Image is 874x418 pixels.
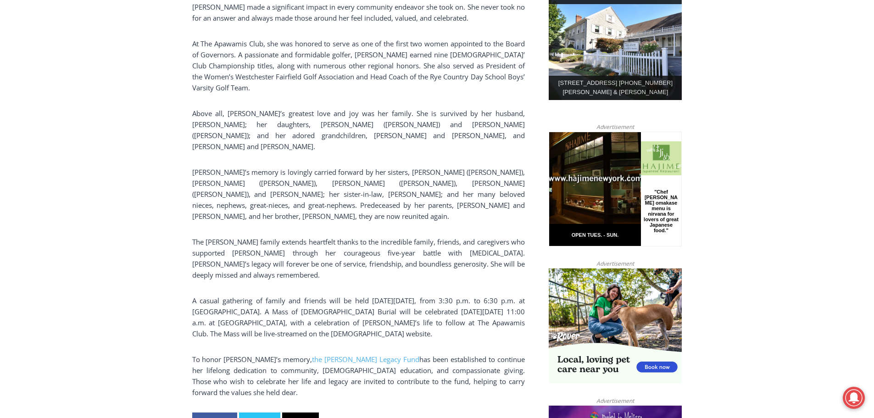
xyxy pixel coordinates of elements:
span: Advertisement [587,123,643,131]
div: [STREET_ADDRESS] [PHONE_NUMBER] [PERSON_NAME] & [PERSON_NAME] [549,76,682,100]
div: Apply Now <> summer and RHS senior internships available [232,0,434,89]
p: Above all, [PERSON_NAME]’s greatest love and joy was her family. She is survived by her husband, ... [192,108,525,152]
p: A casual gathering of family and friends will be held [DATE][DATE], from 3:30 p.m. to 6:30 p.m. a... [192,295,525,339]
a: Intern @ [DOMAIN_NAME] [221,89,445,114]
span: Intern @ [DOMAIN_NAME] [240,91,425,112]
a: Open Tues. - Sun. [PHONE_NUMBER] [0,92,92,114]
span: Advertisement [587,259,643,268]
p: To honor [PERSON_NAME]’s memory, has been established to continue her lifelong dedication to comm... [192,354,525,398]
p: At The Apawamis Club, she was honored to serve as one of the first two women appointed to the Boa... [192,38,525,93]
div: "Chef [PERSON_NAME] omakase menu is nirvana for lovers of great Japanese food." [94,57,130,110]
p: [PERSON_NAME] made a significant impact in every community endeavor she took on. She never took n... [192,1,525,23]
a: the [PERSON_NAME] Legacy Fund [312,355,419,364]
span: Open Tues. - Sun. [PHONE_NUMBER] [3,95,90,129]
p: [PERSON_NAME]’s memory is lovingly carried forward by her sisters, [PERSON_NAME] ([PERSON_NAME]),... [192,167,525,222]
p: The [PERSON_NAME] family extends heartfelt thanks to the incredible family, friends, and caregive... [192,236,525,280]
span: Advertisement [587,396,643,405]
